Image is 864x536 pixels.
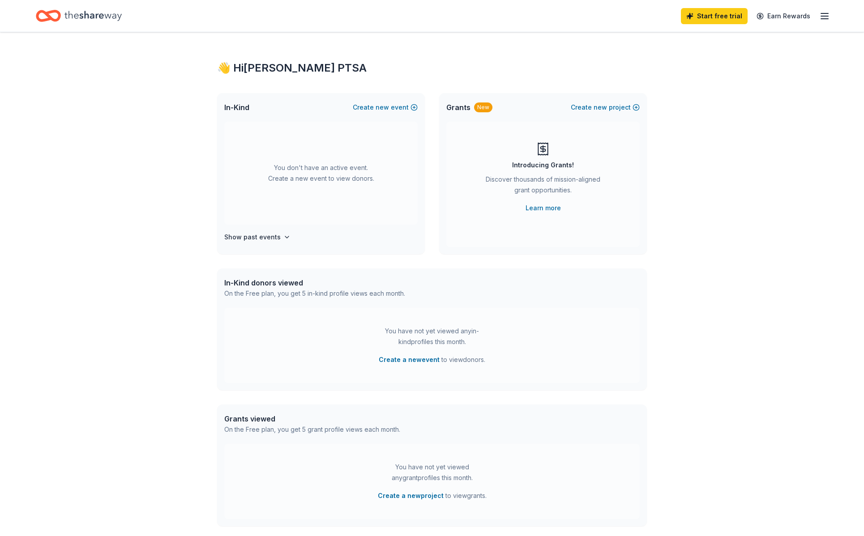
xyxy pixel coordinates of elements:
div: 👋 Hi [PERSON_NAME] PTSA [217,61,647,75]
button: Createnewevent [353,102,418,113]
div: On the Free plan, you get 5 grant profile views each month. [224,424,400,435]
span: new [594,102,607,113]
span: to view grants . [378,490,487,501]
div: You have not yet viewed any grant profiles this month. [376,462,488,483]
div: You have not yet viewed any in-kind profiles this month. [376,326,488,347]
span: to view donors . [379,354,485,365]
div: Discover thousands of mission-aligned grant opportunities. [482,174,604,199]
div: In-Kind donors viewed [224,277,405,288]
div: Grants viewed [224,413,400,424]
span: new [376,102,389,113]
div: Introducing Grants! [512,160,574,170]
div: New [474,102,492,112]
span: In-Kind [224,102,249,113]
div: On the Free plan, you get 5 in-kind profile views each month. [224,288,405,299]
a: Learn more [526,203,561,213]
button: Create a newproject [378,490,444,501]
a: Start free trial [681,8,748,24]
button: Show past events [224,232,291,242]
div: You don't have an active event. Create a new event to view donors. [224,122,418,225]
button: Createnewproject [571,102,640,113]
h4: Show past events [224,232,281,242]
button: Create a newevent [379,354,440,365]
a: Home [36,5,122,26]
span: Grants [446,102,470,113]
a: Earn Rewards [751,8,816,24]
